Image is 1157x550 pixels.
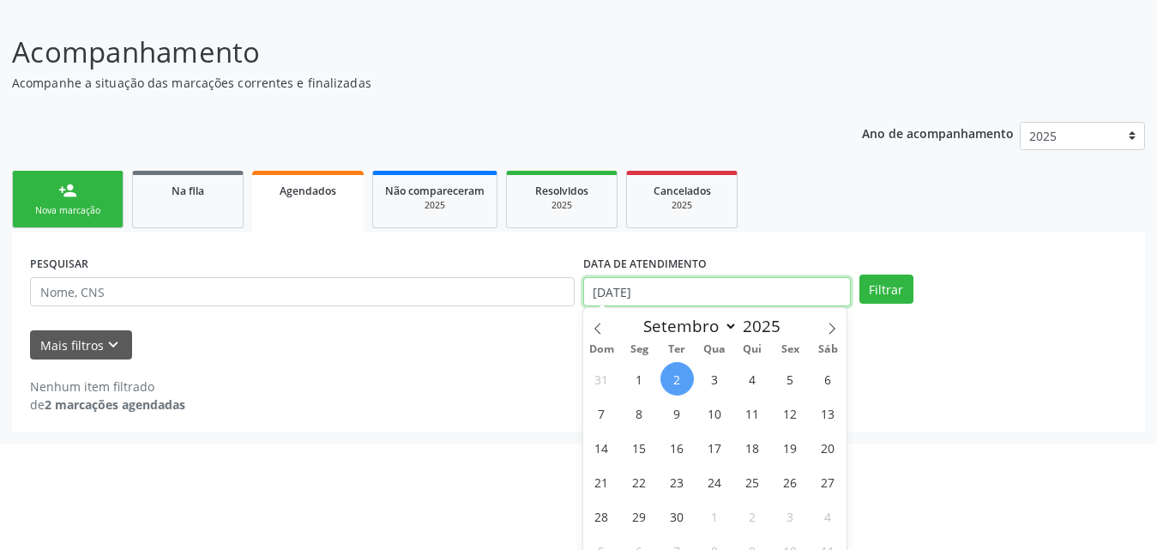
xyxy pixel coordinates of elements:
div: de [30,396,185,414]
p: Ano de acompanhamento [862,122,1014,143]
button: Filtrar [859,275,913,304]
span: Agosto 31, 2025 [585,362,618,396]
input: Selecione um intervalo [583,277,851,306]
div: 2025 [639,199,725,212]
span: Qua [696,344,733,355]
span: Setembro 17, 2025 [698,431,732,464]
span: Qui [733,344,771,355]
span: Setembro 11, 2025 [736,396,769,430]
span: Setembro 15, 2025 [623,431,656,464]
span: Setembro 18, 2025 [736,431,769,464]
p: Acompanhamento [12,31,805,74]
span: Setembro 10, 2025 [698,396,732,430]
span: Setembro 25, 2025 [736,465,769,499]
span: Setembro 29, 2025 [623,499,656,533]
span: Setembro 2, 2025 [660,362,694,396]
span: Sáb [809,344,847,355]
input: Year [738,315,794,337]
span: Setembro 28, 2025 [585,499,618,533]
span: Setembro 20, 2025 [811,431,845,464]
span: Setembro 21, 2025 [585,465,618,499]
span: Ter [658,344,696,355]
span: Setembro 8, 2025 [623,396,656,430]
label: PESQUISAR [30,251,88,277]
p: Acompanhe a situação das marcações correntes e finalizadas [12,74,805,92]
span: Outubro 2, 2025 [736,499,769,533]
label: DATA DE ATENDIMENTO [583,251,707,277]
span: Setembro 30, 2025 [660,499,694,533]
span: Setembro 12, 2025 [774,396,807,430]
span: Setembro 6, 2025 [811,362,845,396]
span: Setembro 1, 2025 [623,362,656,396]
span: Setembro 13, 2025 [811,396,845,430]
span: Setembro 22, 2025 [623,465,656,499]
span: Dom [583,344,621,355]
span: Setembro 24, 2025 [698,465,732,499]
div: Nenhum item filtrado [30,378,185,396]
span: Outubro 4, 2025 [811,499,845,533]
span: Não compareceram [385,184,485,198]
span: Setembro 26, 2025 [774,465,807,499]
span: Setembro 9, 2025 [660,396,694,430]
span: Setembro 19, 2025 [774,431,807,464]
span: Setembro 4, 2025 [736,362,769,396]
select: Month [636,314,738,338]
span: Sex [771,344,809,355]
div: Nova marcação [25,204,111,217]
span: Cancelados [654,184,711,198]
div: 2025 [385,199,485,212]
strong: 2 marcações agendadas [45,396,185,413]
button: Mais filtroskeyboard_arrow_down [30,330,132,360]
span: Outubro 1, 2025 [698,499,732,533]
span: Setembro 16, 2025 [660,431,694,464]
span: Setembro 5, 2025 [774,362,807,396]
span: Na fila [172,184,204,198]
span: Agendados [280,184,336,198]
div: 2025 [519,199,605,212]
span: Setembro 7, 2025 [585,396,618,430]
span: Resolvidos [535,184,588,198]
span: Setembro 27, 2025 [811,465,845,499]
span: Setembro 23, 2025 [660,465,694,499]
div: person_add [58,181,77,200]
input: Nome, CNS [30,277,575,306]
span: Setembro 3, 2025 [698,362,732,396]
span: Seg [620,344,658,355]
span: Setembro 14, 2025 [585,431,618,464]
span: Outubro 3, 2025 [774,499,807,533]
i: keyboard_arrow_down [104,335,123,354]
